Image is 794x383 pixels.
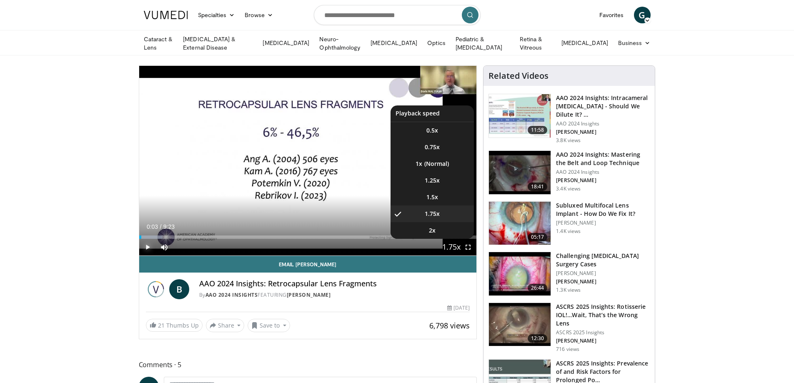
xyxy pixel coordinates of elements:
a: [PERSON_NAME] [287,291,331,298]
p: [PERSON_NAME] [556,270,650,277]
a: Retina & Vitreous [515,35,556,52]
button: Mute [156,239,173,255]
a: Pediatric & [MEDICAL_DATA] [451,35,515,52]
p: AAO 2024 Insights [556,120,650,127]
span: 0.75x [425,143,440,151]
p: 716 views [556,346,579,353]
p: 3.4K views [556,185,581,192]
h4: Related Videos [488,71,549,81]
span: 21 [158,321,165,329]
p: 1.4K views [556,228,581,235]
span: 9:23 [163,223,175,230]
a: Cataract & Lens [139,35,178,52]
p: 1.3K views [556,287,581,293]
span: / [160,223,162,230]
a: [MEDICAL_DATA] [258,35,314,51]
img: AAO 2024 Insights [146,279,166,299]
h4: AAO 2024 Insights: Retrocapsular Lens Fragments [199,279,470,288]
span: 1.5x [426,193,438,201]
span: 2x [429,226,436,235]
p: [PERSON_NAME] [556,129,650,135]
button: Save to [248,319,290,332]
h3: AAO 2024 Insights: Mastering the Belt and Loop Technique [556,150,650,167]
a: [MEDICAL_DATA] & External Disease [178,35,258,52]
input: Search topics, interventions [314,5,481,25]
p: [PERSON_NAME] [556,338,650,344]
a: 12:30 ASCRS 2025 Insights: Rotisserie IOL!…Wait, That’s the Wrong Lens ASCRS 2025 Insights [PERSO... [488,303,650,353]
span: 26:44 [528,284,548,292]
img: 5ae980af-743c-4d96-b653-dad8d2e81d53.150x105_q85_crop-smart_upscale.jpg [489,303,551,346]
button: Playback Rate [443,239,460,255]
a: B [169,279,189,299]
a: 18:41 AAO 2024 Insights: Mastering the Belt and Loop Technique AAO 2024 Insights [PERSON_NAME] 3.... [488,150,650,195]
span: 0.5x [426,126,438,135]
a: G [634,7,651,23]
img: 3fc25be6-574f-41c0-96b9-b0d00904b018.150x105_q85_crop-smart_upscale.jpg [489,202,551,245]
a: Favorites [594,7,629,23]
a: 26:44 Challenging [MEDICAL_DATA] Surgery Cases [PERSON_NAME] [PERSON_NAME] 1.3K views [488,252,650,296]
button: Play [139,239,156,255]
div: Progress Bar [139,235,477,239]
div: By FEATURING [199,291,470,299]
a: AAO 2024 Insights [205,291,258,298]
video-js: Video Player [139,66,477,256]
p: [PERSON_NAME] [556,177,650,184]
h3: Subluxed Multifocal Lens Implant - How Do We Fix It? [556,201,650,218]
span: 1x [416,160,422,168]
span: Comments 5 [139,359,477,370]
span: 6,798 views [429,320,470,330]
a: Email [PERSON_NAME] [139,256,477,273]
button: Share [206,319,245,332]
span: 12:30 [528,334,548,343]
div: [DATE] [447,304,470,312]
span: 1.75x [425,210,440,218]
img: 05a6f048-9eed-46a7-93e1-844e43fc910c.150x105_q85_crop-smart_upscale.jpg [489,252,551,295]
p: 3.8K views [556,137,581,144]
span: 11:58 [528,126,548,134]
p: AAO 2024 Insights [556,169,650,175]
a: Optics [422,35,450,51]
a: [MEDICAL_DATA] [556,35,613,51]
span: 0:03 [147,223,158,230]
a: [MEDICAL_DATA] [366,35,422,51]
img: 22a3a3a3-03de-4b31-bd81-a17540334f4a.150x105_q85_crop-smart_upscale.jpg [489,151,551,194]
span: 05:17 [528,233,548,241]
h3: Challenging [MEDICAL_DATA] Surgery Cases [556,252,650,268]
h3: ASCRS 2025 Insights: Rotisserie IOL!…Wait, That’s the Wrong Lens [556,303,650,328]
img: de733f49-b136-4bdc-9e00-4021288efeb7.150x105_q85_crop-smart_upscale.jpg [489,94,551,138]
button: Fullscreen [460,239,476,255]
a: Neuro-Ophthalmology [314,35,366,52]
span: 1.25x [425,176,440,185]
span: 18:41 [528,183,548,191]
p: [PERSON_NAME] [556,220,650,226]
h3: AAO 2024 Insights: Intracameral [MEDICAL_DATA] - Should We Dilute It? … [556,94,650,119]
a: 05:17 Subluxed Multifocal Lens Implant - How Do We Fix It? [PERSON_NAME] 1.4K views [488,201,650,245]
img: VuMedi Logo [144,11,188,19]
a: Business [613,35,656,51]
a: 21 Thumbs Up [146,319,203,332]
a: 11:58 AAO 2024 Insights: Intracameral [MEDICAL_DATA] - Should We Dilute It? … AAO 2024 Insights [... [488,94,650,144]
p: ASCRS 2025 Insights [556,329,650,336]
p: [PERSON_NAME] [556,278,650,285]
a: Specialties [193,7,240,23]
a: Browse [240,7,278,23]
